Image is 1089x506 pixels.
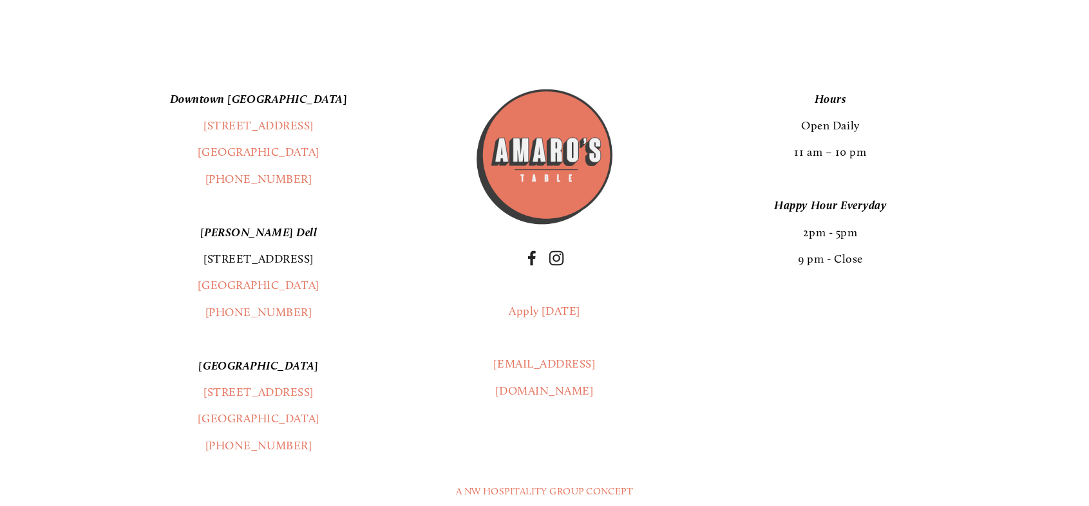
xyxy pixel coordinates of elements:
a: Facebook [524,250,540,266]
p: 2pm - 5pm 9 pm - Close [637,192,1023,272]
a: A NW Hospitality Group Concept [456,485,634,497]
em: Hours [815,92,847,106]
a: [GEOGRAPHIC_DATA] [198,145,319,159]
img: Amaros_Logo.png [474,86,616,228]
em: [PERSON_NAME] Dell [200,225,317,239]
a: Apply [DATE] [509,304,580,318]
a: [GEOGRAPHIC_DATA] [198,278,319,292]
p: Open Daily 11 am – 10 pm [637,86,1023,166]
a: [STREET_ADDRESS] [204,252,314,266]
a: [STREET_ADDRESS][GEOGRAPHIC_DATA] [198,385,319,426]
a: [STREET_ADDRESS] [204,118,314,133]
a: Instagram [549,250,564,266]
a: [EMAIL_ADDRESS][DOMAIN_NAME] [493,357,595,397]
a: [PHONE_NUMBER] [205,172,312,186]
a: [PHONE_NUMBER] [205,438,312,453]
em: [GEOGRAPHIC_DATA] [198,359,318,373]
a: [PHONE_NUMBER] [205,305,312,319]
em: Downtown [GEOGRAPHIC_DATA] [170,92,348,106]
em: Happy Hour Everyday [774,198,886,212]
